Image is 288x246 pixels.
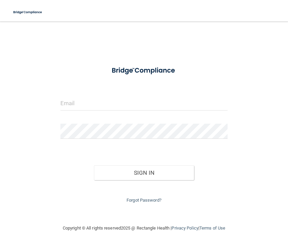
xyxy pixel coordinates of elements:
[105,62,183,79] img: bridge_compliance_login_screen.278c3ca4.svg
[60,95,228,111] input: Email
[10,5,46,19] img: bridge_compliance_login_screen.278c3ca4.svg
[21,217,267,239] div: Copyright © All rights reserved 2025 @ Rectangle Health | |
[127,198,161,203] a: Forgot Password?
[199,225,225,231] a: Terms of Use
[172,225,198,231] a: Privacy Policy
[94,165,194,180] button: Sign In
